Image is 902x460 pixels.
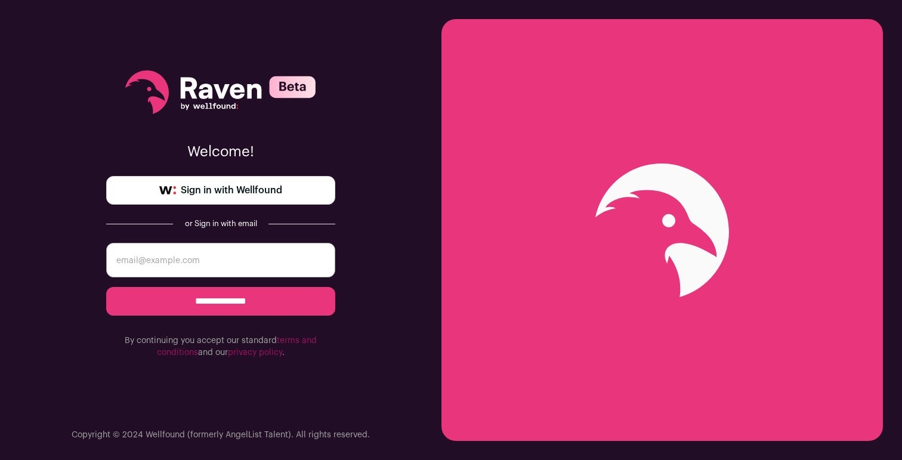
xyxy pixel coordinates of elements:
[106,243,335,277] input: email@example.com
[181,183,282,197] span: Sign in with Wellfound
[159,186,176,195] img: wellfound-symbol-flush-black-fb3c872781a75f747ccb3a119075da62bfe97bd399995f84a933054e44a575c4.png
[72,429,370,441] p: Copyright © 2024 Wellfound (formerly AngelList Talent). All rights reserved.
[106,176,335,205] a: Sign in with Wellfound
[228,348,282,357] a: privacy policy
[106,335,335,359] p: By continuing you accept our standard and our .
[183,219,259,229] div: or Sign in with email
[106,143,335,162] p: Welcome!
